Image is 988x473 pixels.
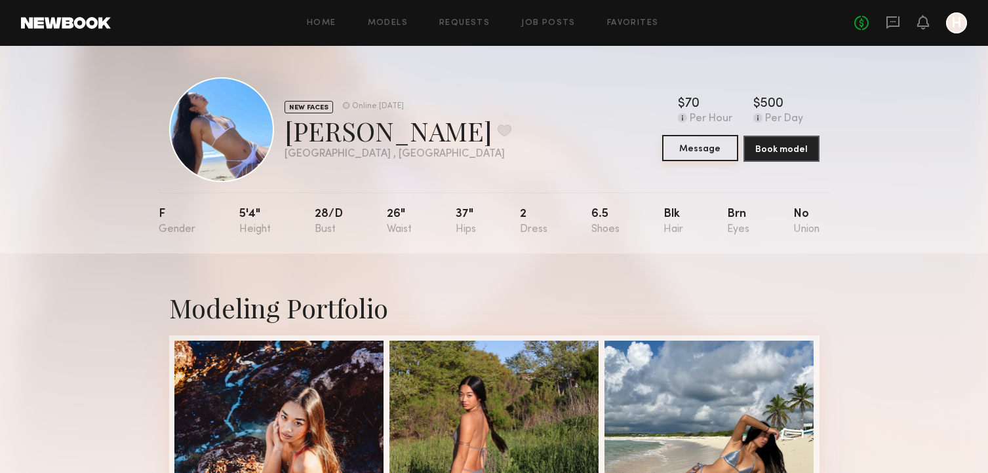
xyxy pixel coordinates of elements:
a: H [946,12,967,33]
div: 28/d [315,208,343,235]
div: [PERSON_NAME] [285,113,511,148]
div: NEW FACES [285,101,333,113]
div: Per Day [765,113,803,125]
div: 5'4" [239,208,271,235]
a: Favorites [607,19,659,28]
div: $ [678,98,685,111]
div: 2 [520,208,547,235]
div: [GEOGRAPHIC_DATA] , [GEOGRAPHIC_DATA] [285,149,511,160]
a: Job Posts [521,19,576,28]
div: 500 [761,98,783,111]
div: Blk [663,208,683,235]
div: 37" [456,208,476,235]
div: Modeling Portfolio [169,290,820,325]
a: Models [368,19,408,28]
button: Message [662,135,738,161]
button: Book model [743,136,820,162]
div: 26" [387,208,412,235]
div: 70 [685,98,700,111]
div: No [793,208,820,235]
div: 6.5 [591,208,620,235]
a: Home [307,19,336,28]
div: $ [753,98,761,111]
div: Per Hour [690,113,732,125]
a: Requests [439,19,490,28]
div: Brn [727,208,749,235]
div: F [159,208,195,235]
div: Online [DATE] [352,102,404,111]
